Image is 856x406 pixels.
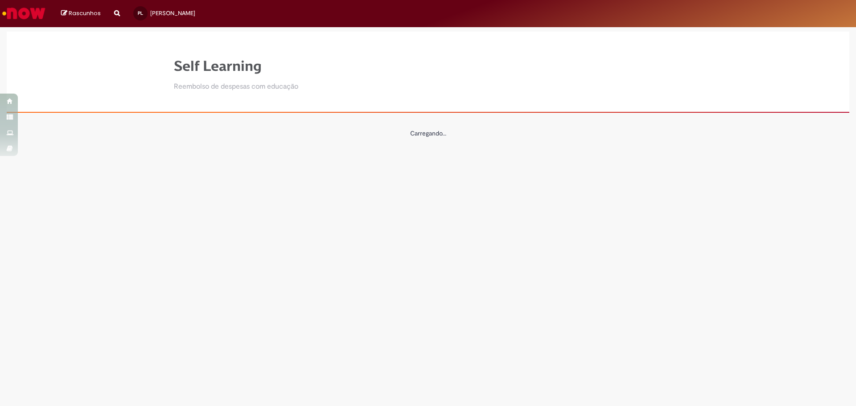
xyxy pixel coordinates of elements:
h1: Self Learning [174,58,298,74]
span: PL [138,10,143,16]
h2: Reembolso de despesas com educação [174,83,298,91]
img: ServiceNow [1,4,47,22]
center: Carregando... [174,129,682,138]
a: Rascunhos [61,9,101,18]
span: [PERSON_NAME] [150,9,195,17]
span: Rascunhos [69,9,101,17]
